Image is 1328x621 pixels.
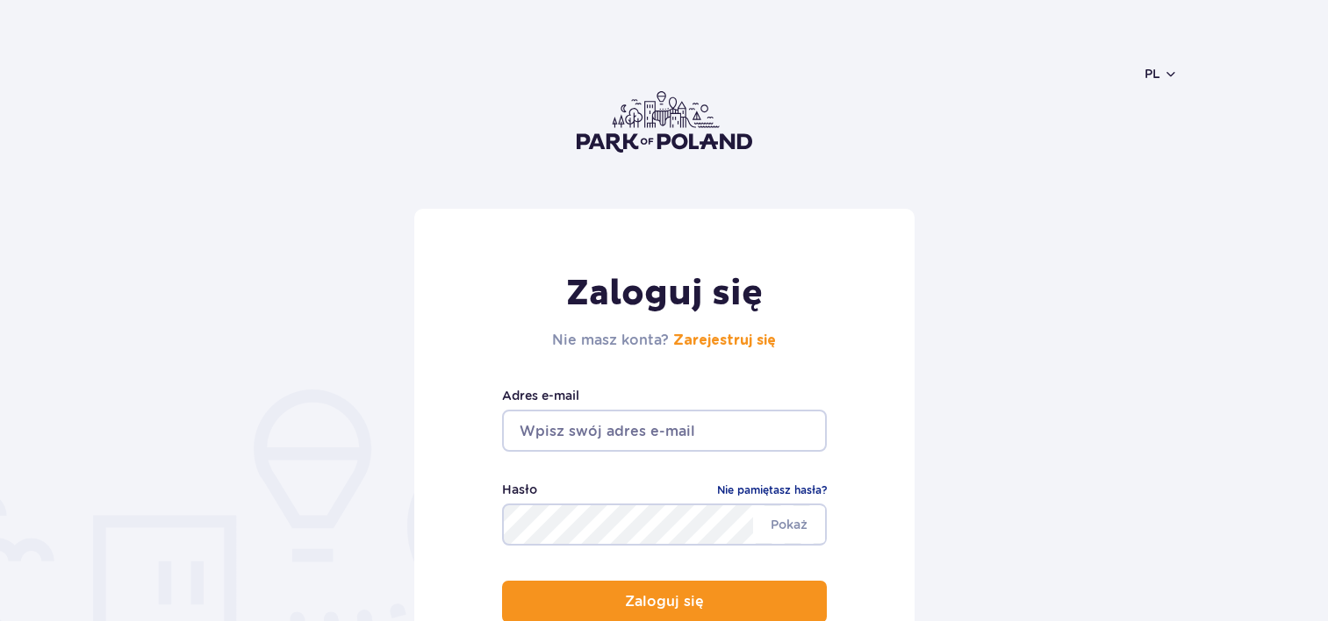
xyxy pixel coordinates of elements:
[502,480,537,499] label: Hasło
[1145,65,1178,82] button: pl
[753,506,825,543] span: Pokaż
[552,330,776,351] h2: Nie masz konta?
[577,91,752,153] img: Park of Poland logo
[552,272,776,316] h1: Zaloguj się
[673,333,776,347] a: Zarejestruj się
[502,410,827,452] input: Wpisz swój adres e-mail
[625,594,704,610] p: Zaloguj się
[717,482,827,499] a: Nie pamiętasz hasła?
[502,386,827,405] label: Adres e-mail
